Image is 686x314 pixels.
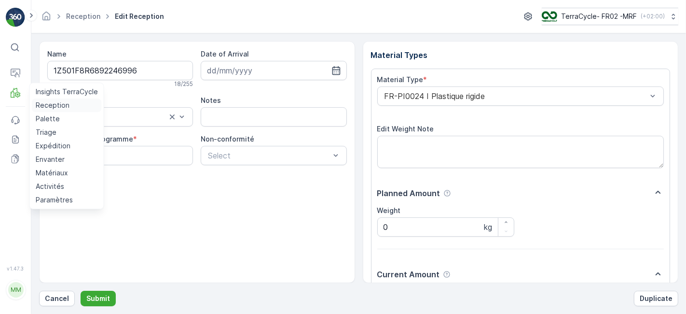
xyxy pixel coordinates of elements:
[41,14,52,23] a: Homepage
[30,273,81,283] p: MRF.FR02
[561,12,637,21] p: TerraCycle- FR02 -MRF
[371,49,671,61] p: Material Types
[377,206,401,214] label: Weight
[377,187,440,199] p: Planned Amount
[641,13,665,20] p: ( +02:00 )
[640,294,672,303] p: Duplicate
[6,8,25,27] img: logo
[86,294,110,303] p: Submit
[443,189,451,197] div: Help Tooltip Icon
[542,11,557,22] img: terracycle.png
[30,283,81,306] p: [PERSON_NAME][EMAIL_ADDRESS][DOMAIN_NAME]
[201,135,254,143] label: Non-conformité
[377,75,424,84] label: Material Type
[113,12,166,21] span: Edit Reception
[634,291,678,306] button: Duplicate
[6,273,25,306] button: MM
[6,266,25,271] span: v 1.47.3
[8,282,24,298] div: MM
[201,96,221,104] label: Notes
[542,8,678,25] button: TerraCycle- FR02 -MRF(+02:00)
[45,294,69,303] p: Cancel
[39,291,75,306] button: Cancel
[174,80,193,88] p: 18 / 255
[443,271,451,278] div: Help Tooltip Icon
[201,61,346,80] input: dd/mm/yyyy
[377,269,440,280] p: Current Amount
[81,291,116,306] button: Submit
[66,12,100,20] a: Reception
[22,43,32,51] p: ⌘B
[201,50,249,58] label: Date of Arrival
[484,221,492,233] p: kg
[47,50,67,58] label: Name
[377,125,434,133] label: Edit Weight Note
[208,150,329,161] p: Select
